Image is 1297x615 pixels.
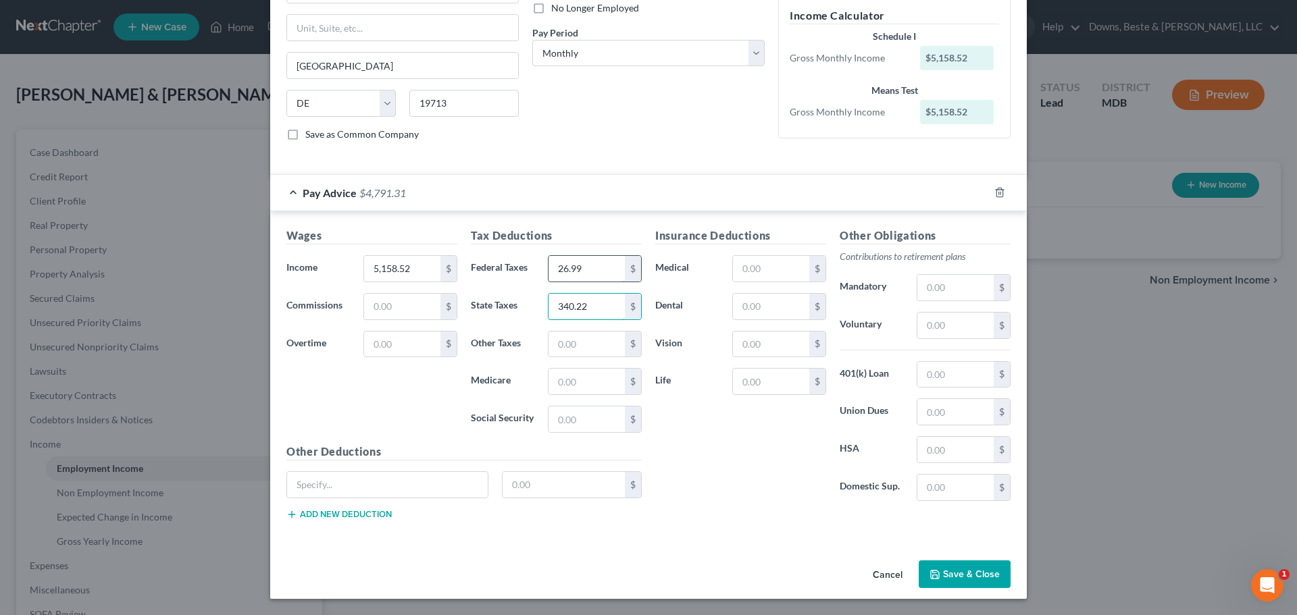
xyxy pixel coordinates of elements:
[464,406,541,433] label: Social Security
[917,275,994,300] input: 0.00
[625,331,641,357] div: $
[733,256,809,282] input: 0.00
[994,362,1010,387] div: $
[464,368,541,395] label: Medicare
[994,437,1010,462] div: $
[280,331,357,358] label: Overtime
[364,256,440,282] input: 0.00
[790,84,999,97] div: Means Test
[648,255,726,282] label: Medical
[471,228,642,244] h5: Tax Deductions
[625,294,641,319] div: $
[303,186,357,199] span: Pay Advice
[440,256,457,282] div: $
[994,475,1010,500] div: $
[286,228,457,244] h5: Wages
[917,399,994,425] input: 0.00
[917,437,994,462] input: 0.00
[783,51,913,65] div: Gross Monthly Income
[917,475,994,500] input: 0.00
[783,105,913,119] div: Gross Monthly Income
[919,560,1011,589] button: Save & Close
[286,261,317,273] span: Income
[409,90,519,117] input: Enter zip...
[464,331,541,358] label: Other Taxes
[364,331,440,357] input: 0.00
[917,313,994,338] input: 0.00
[833,398,910,425] label: Union Dues
[833,312,910,339] label: Voluntary
[549,256,625,282] input: 0.00
[917,362,994,387] input: 0.00
[833,474,910,501] label: Domestic Sup.
[833,274,910,301] label: Mandatory
[790,7,999,24] h5: Income Calculator
[359,186,406,199] span: $4,791.31
[551,2,639,14] span: No Longer Employed
[648,368,726,395] label: Life
[549,369,625,394] input: 0.00
[287,472,488,498] input: Specify...
[287,53,518,78] input: Enter city...
[809,294,825,319] div: $
[305,128,419,140] span: Save as Common Company
[464,293,541,320] label: State Taxes
[833,436,910,463] label: HSA
[549,406,625,432] input: 0.00
[549,331,625,357] input: 0.00
[1279,569,1290,580] span: 1
[833,361,910,388] label: 401(k) Loan
[280,293,357,320] label: Commissions
[994,399,1010,425] div: $
[994,275,1010,300] div: $
[464,255,541,282] label: Federal Taxes
[440,294,457,319] div: $
[287,15,518,41] input: Unit, Suite, etc...
[790,30,999,43] div: Schedule I
[862,562,913,589] button: Cancel
[840,250,1011,263] p: Contributions to retirement plans
[733,294,809,319] input: 0.00
[994,313,1010,338] div: $
[364,294,440,319] input: 0.00
[840,228,1011,244] h5: Other Obligations
[503,472,626,498] input: 0.00
[809,331,825,357] div: $
[655,228,826,244] h5: Insurance Deductions
[625,472,641,498] div: $
[440,331,457,357] div: $
[733,369,809,394] input: 0.00
[648,293,726,320] label: Dental
[733,331,809,357] input: 0.00
[625,369,641,394] div: $
[286,509,392,520] button: Add new deduction
[1251,569,1283,601] iframe: Intercom live chat
[532,27,578,38] span: Pay Period
[920,100,994,124] div: $5,158.52
[549,294,625,319] input: 0.00
[648,331,726,358] label: Vision
[286,444,642,460] h5: Other Deductions
[809,256,825,282] div: $
[920,46,994,70] div: $5,158.52
[625,256,641,282] div: $
[625,406,641,432] div: $
[809,369,825,394] div: $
